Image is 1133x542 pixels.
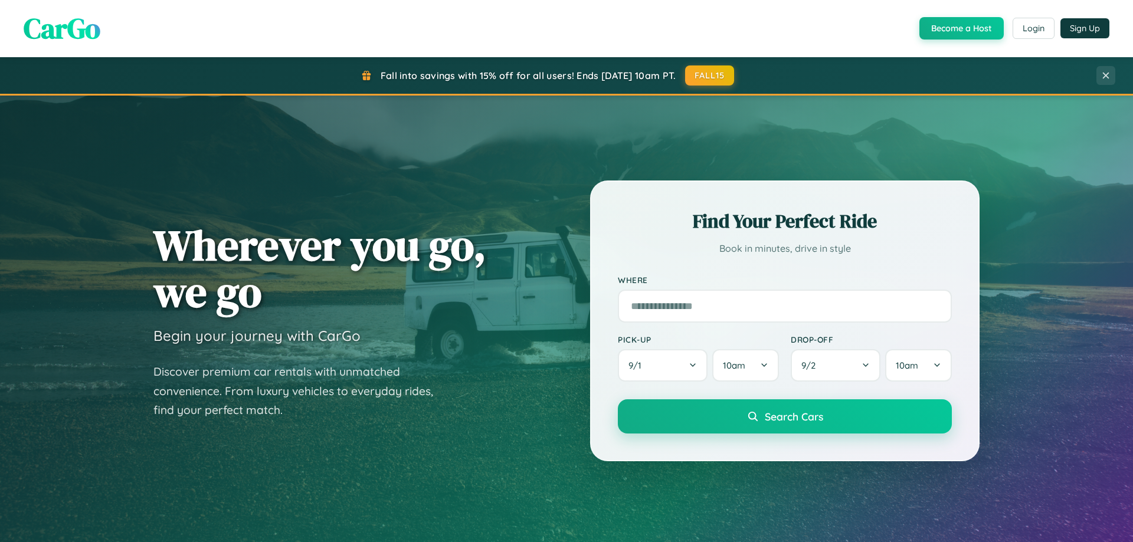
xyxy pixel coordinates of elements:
[153,327,361,344] h3: Begin your journey with CarGo
[618,208,952,234] h2: Find Your Perfect Ride
[618,399,952,433] button: Search Cars
[153,362,448,420] p: Discover premium car rentals with unmatched convenience. From luxury vehicles to everyday rides, ...
[153,222,486,315] h1: Wherever you go, we go
[618,349,708,382] button: 9/1
[381,70,676,81] span: Fall into savings with 15% off for all users! Ends [DATE] 10am PT.
[618,334,779,344] label: Pick-up
[791,334,952,344] label: Drop-off
[618,275,952,285] label: Where
[885,349,952,382] button: 10am
[618,240,952,257] p: Book in minutes, drive in style
[1013,18,1055,39] button: Login
[919,17,1004,40] button: Become a Host
[1060,18,1109,38] button: Sign Up
[628,360,647,371] span: 9 / 1
[801,360,821,371] span: 9 / 2
[24,9,100,48] span: CarGo
[765,410,823,423] span: Search Cars
[712,349,779,382] button: 10am
[723,360,745,371] span: 10am
[791,349,880,382] button: 9/2
[685,65,735,86] button: FALL15
[896,360,918,371] span: 10am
